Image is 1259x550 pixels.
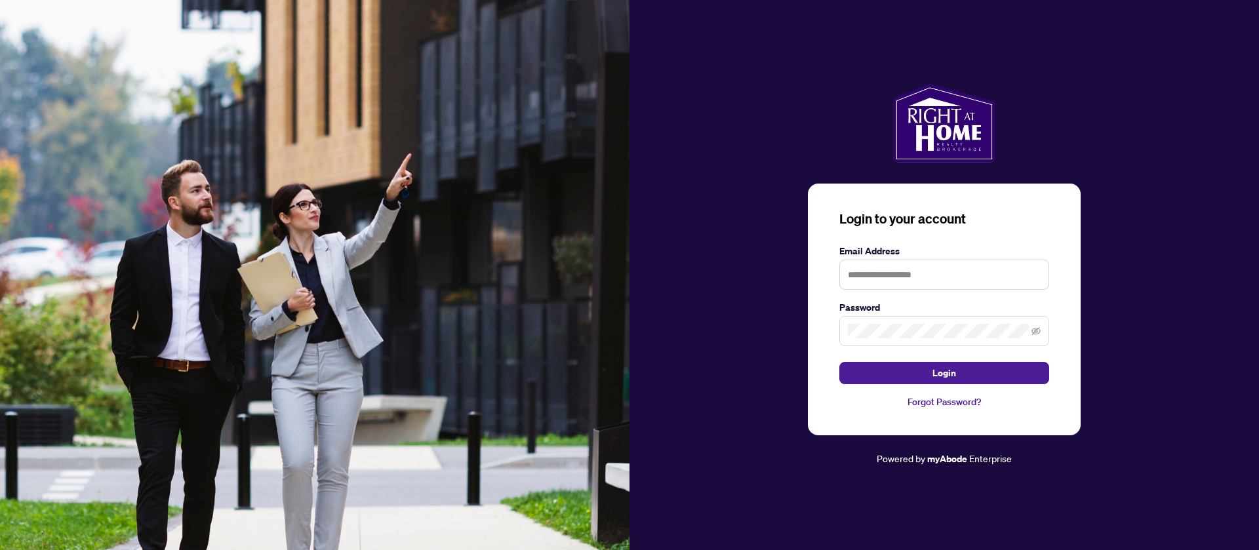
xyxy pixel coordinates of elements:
img: ma-logo [893,84,995,163]
button: Login [839,362,1049,384]
span: Login [932,363,956,383]
a: Forgot Password? [839,395,1049,409]
label: Email Address [839,244,1049,258]
a: myAbode [927,452,967,466]
span: Enterprise [969,452,1012,464]
label: Password [839,300,1049,315]
span: Powered by [877,452,925,464]
h3: Login to your account [839,210,1049,228]
span: eye-invisible [1031,326,1041,336]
